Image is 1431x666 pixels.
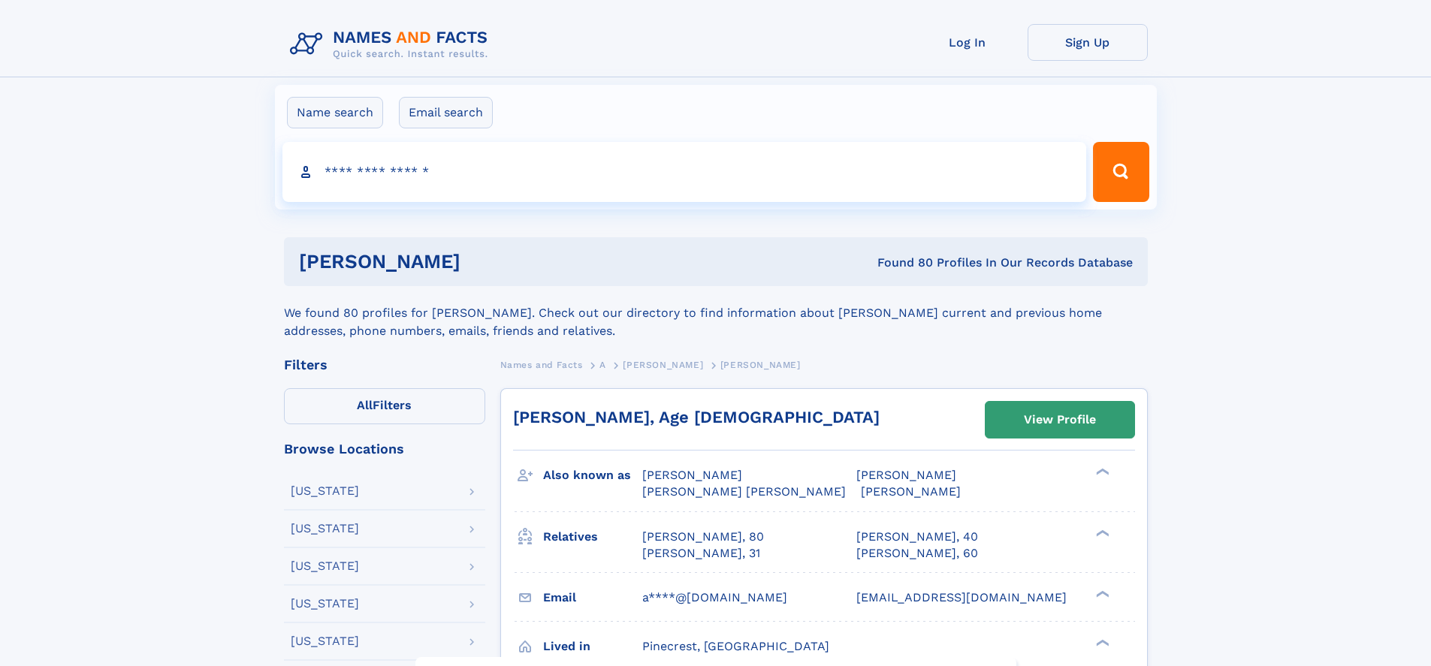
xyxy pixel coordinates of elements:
[861,484,961,499] span: [PERSON_NAME]
[623,355,703,374] a: [PERSON_NAME]
[282,142,1087,202] input: search input
[642,529,764,545] a: [PERSON_NAME], 80
[284,442,485,456] div: Browse Locations
[1024,402,1096,437] div: View Profile
[543,585,642,610] h3: Email
[287,97,383,128] label: Name search
[856,590,1067,604] span: [EMAIL_ADDRESS][DOMAIN_NAME]
[284,286,1148,340] div: We found 80 profiles for [PERSON_NAME]. Check out our directory to find information about [PERSON...
[1093,142,1149,202] button: Search Button
[642,639,829,653] span: Pinecrest, [GEOGRAPHIC_DATA]
[856,468,956,482] span: [PERSON_NAME]
[907,24,1028,61] a: Log In
[856,529,978,545] a: [PERSON_NAME], 40
[399,97,493,128] label: Email search
[1028,24,1148,61] a: Sign Up
[669,255,1133,271] div: Found 80 Profiles In Our Records Database
[1092,589,1110,598] div: ❯
[720,360,801,370] span: [PERSON_NAME]
[986,402,1134,438] a: View Profile
[1092,528,1110,538] div: ❯
[291,598,359,610] div: [US_STATE]
[299,252,669,271] h1: [PERSON_NAME]
[623,360,703,370] span: [PERSON_NAME]
[1092,637,1110,647] div: ❯
[642,545,760,562] a: [PERSON_NAME], 31
[291,485,359,497] div: [US_STATE]
[284,358,485,372] div: Filters
[599,360,606,370] span: A
[357,398,373,412] span: All
[291,523,359,535] div: [US_STATE]
[1092,467,1110,477] div: ❯
[513,408,880,426] a: [PERSON_NAME], Age [DEMOGRAPHIC_DATA]
[543,524,642,550] h3: Relatives
[642,468,742,482] span: [PERSON_NAME]
[543,634,642,659] h3: Lived in
[284,24,500,65] img: Logo Names and Facts
[291,635,359,647] div: [US_STATE]
[284,388,485,424] label: Filters
[856,545,978,562] a: [PERSON_NAME], 60
[642,484,846,499] span: [PERSON_NAME] [PERSON_NAME]
[599,355,606,374] a: A
[500,355,583,374] a: Names and Facts
[291,560,359,572] div: [US_STATE]
[543,463,642,488] h3: Also known as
